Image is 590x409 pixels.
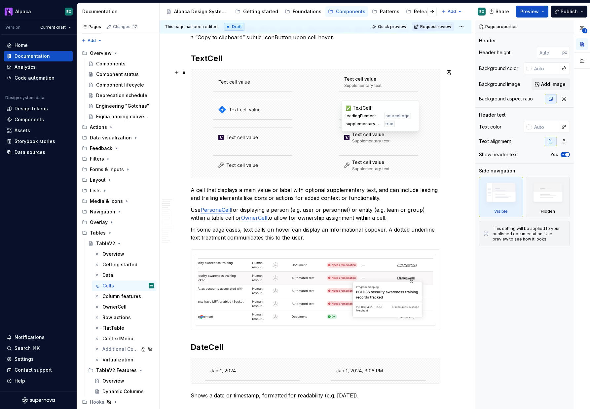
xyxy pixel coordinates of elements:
div: Filters [79,154,157,164]
a: Deprecation schedule [86,90,157,101]
div: Hidden [541,209,555,214]
div: Filters [90,156,104,162]
input: Auto [537,47,562,58]
div: Help [15,378,25,384]
img: 003f14f4-5683-479b-9942-563e216bc167.png [5,8,13,16]
div: Data sources [15,149,45,156]
p: Shows a date or timestamp, formatted for readability (e.g. [DATE]). [191,391,440,399]
div: Lists [90,187,101,194]
p: In some edge cases, text cells on hover can display an informational popover. A dotted underline ... [191,226,440,242]
a: Documentation [4,51,73,61]
button: Current draft [37,23,74,32]
div: Header [479,37,496,44]
div: Media & icons [79,196,157,206]
div: Deprecation schedule [96,92,147,99]
div: Data visualization [79,132,157,143]
a: Getting started [233,6,281,17]
div: Patterns [380,8,399,15]
a: Assets [4,125,73,136]
span: Publish [561,8,578,15]
div: Data [102,272,113,279]
a: Row actions [92,312,157,323]
div: TableV2 [96,240,115,247]
div: Data visualization [90,134,132,141]
div: Design system data [5,95,44,100]
a: ContextMenu [92,333,157,344]
div: Releases [414,8,435,15]
a: Releases [403,6,438,17]
div: Text color [479,124,501,130]
a: Foundations [282,6,324,17]
button: Add [439,7,464,16]
div: BG [66,9,71,14]
div: Tables [79,228,157,238]
div: Figma naming conventions [96,113,151,120]
div: Feedback [79,143,157,154]
a: Component status [86,69,157,80]
div: Components [336,8,365,15]
input: Auto [532,62,558,74]
a: Figma naming conventions [86,111,157,122]
a: Analytics [4,62,73,72]
div: Settings [15,356,34,362]
div: Version [5,25,20,30]
a: Components [86,58,157,69]
div: TableV2 Features [96,367,137,374]
button: Request review [412,22,454,31]
div: Media & icons [90,198,123,204]
div: Pages [82,24,101,29]
div: Feedback [90,145,112,152]
a: Storybook stories [4,136,73,147]
a: Engineering "Gotchas" [86,101,157,111]
button: Add [79,36,104,45]
div: Background color [479,65,518,72]
div: Components [96,60,126,67]
div: Visible [494,209,508,214]
div: Visible [479,177,523,217]
a: Additional Context [92,344,157,354]
a: Column features [92,291,157,302]
span: sourceLogo [386,113,410,119]
div: Home [15,42,28,49]
div: Alpaca Design System 🦙 [174,8,229,15]
div: Component status [96,71,139,78]
div: Navigation [79,206,157,217]
div: TableV2 Features [86,365,157,376]
div: Virtualization [102,356,133,363]
svg: Supernova Logo [22,397,55,404]
span: 17 [132,24,138,29]
a: CellsBG [92,280,157,291]
button: Publish [551,6,587,18]
a: FlatTable [92,323,157,333]
div: Layout [90,177,106,183]
h2: TextCell [191,53,440,64]
button: Share [486,6,513,18]
label: Yes [550,152,558,157]
span: Add image [541,81,566,88]
span: Current draft [40,25,66,30]
div: BG [479,9,484,14]
a: PersonaCell [201,206,231,213]
div: Tables [90,230,106,236]
div: Text alignment [479,138,511,145]
a: Data sources [4,147,73,158]
div: Background image [479,81,520,88]
a: Alpaca Design System 🦙 [164,6,231,17]
div: Changes [113,24,138,29]
div: Contact support [15,367,52,373]
a: Virtualization [92,354,157,365]
div: Forms & inputs [90,166,124,173]
a: Settings [4,354,73,364]
span: Add [448,9,456,14]
div: Assets [15,127,30,134]
button: Preview [516,6,548,18]
a: Components [4,114,73,125]
div: Header height [479,49,510,56]
a: Components [325,6,368,17]
div: ContextMenu [102,335,133,342]
p: Displays a unique identifier (ID) for each row, often truncated or abbreviated for clarity. Suppo... [191,25,440,41]
p: A cell that displays a main value or label with optional supplementary text, and can include lead... [191,186,440,202]
div: Draft [224,23,244,31]
div: Lists [79,185,157,196]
